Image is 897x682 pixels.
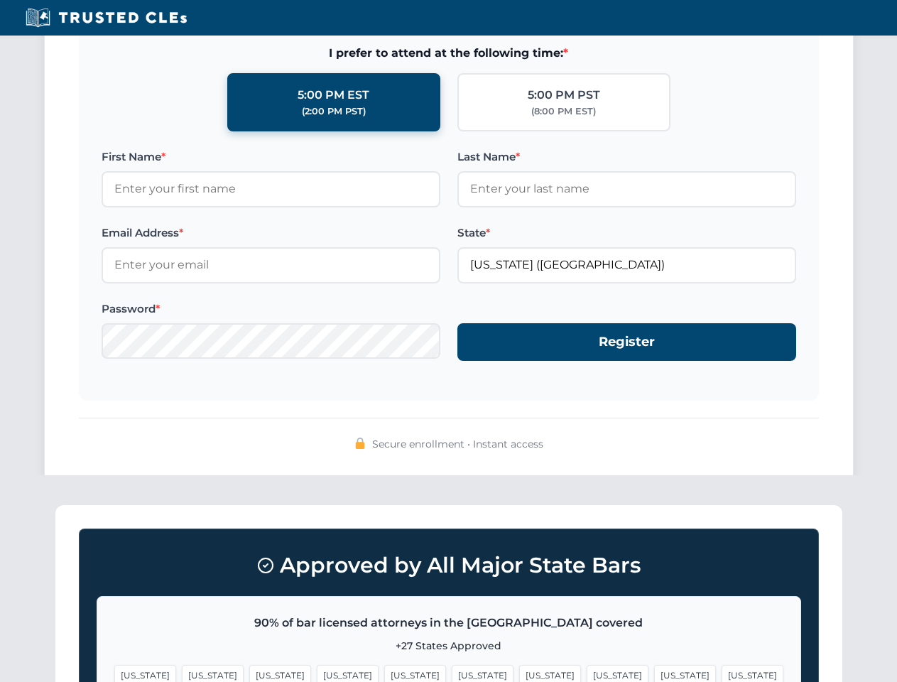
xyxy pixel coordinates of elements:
[102,44,796,63] span: I prefer to attend at the following time:
[102,148,440,166] label: First Name
[102,247,440,283] input: Enter your email
[102,171,440,207] input: Enter your first name
[457,224,796,242] label: State
[97,546,801,585] h3: Approved by All Major State Bars
[528,86,600,104] div: 5:00 PM PST
[102,224,440,242] label: Email Address
[457,148,796,166] label: Last Name
[531,104,596,119] div: (8:00 PM EST)
[114,614,783,632] p: 90% of bar licensed attorneys in the [GEOGRAPHIC_DATA] covered
[354,438,366,449] img: 🔒
[114,638,783,654] p: +27 States Approved
[372,436,543,452] span: Secure enrollment • Instant access
[457,171,796,207] input: Enter your last name
[21,7,191,28] img: Trusted CLEs
[298,86,369,104] div: 5:00 PM EST
[302,104,366,119] div: (2:00 PM PST)
[102,301,440,318] label: Password
[457,247,796,283] input: Florida (FL)
[457,323,796,361] button: Register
